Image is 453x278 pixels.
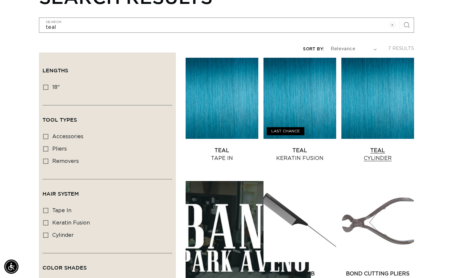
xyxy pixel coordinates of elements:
a: Teal Keratin Fusion [263,147,336,162]
span: 7 results [388,46,414,51]
summary: Tool Types (0 selected) [43,105,172,129]
span: removers [52,159,79,164]
span: Lengths [43,67,68,73]
summary: Hair System (0 selected) [43,179,172,203]
div: Accessibility Menu [4,260,18,274]
input: Search [39,18,414,32]
span: 18" [52,85,60,90]
button: Clear search term [385,18,399,32]
a: Tail Comb [263,270,336,278]
span: keratin fusion [52,220,90,225]
label: Sort by: [303,47,324,51]
summary: Color Shades (0 selected) [43,253,172,277]
span: pliers [52,146,67,151]
span: Tool Types [43,117,77,123]
span: Hair System [43,191,79,197]
span: tape in [52,208,71,213]
a: Bond Cutting Pliers [341,270,414,278]
span: cylinder [52,233,74,238]
summary: Lengths (0 selected) [43,56,172,79]
a: Teal Cylinder [341,147,414,162]
span: accessories [52,134,83,139]
span: Color Shades [43,265,87,271]
button: Search [399,18,414,32]
a: Teal Tape In [186,147,258,162]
